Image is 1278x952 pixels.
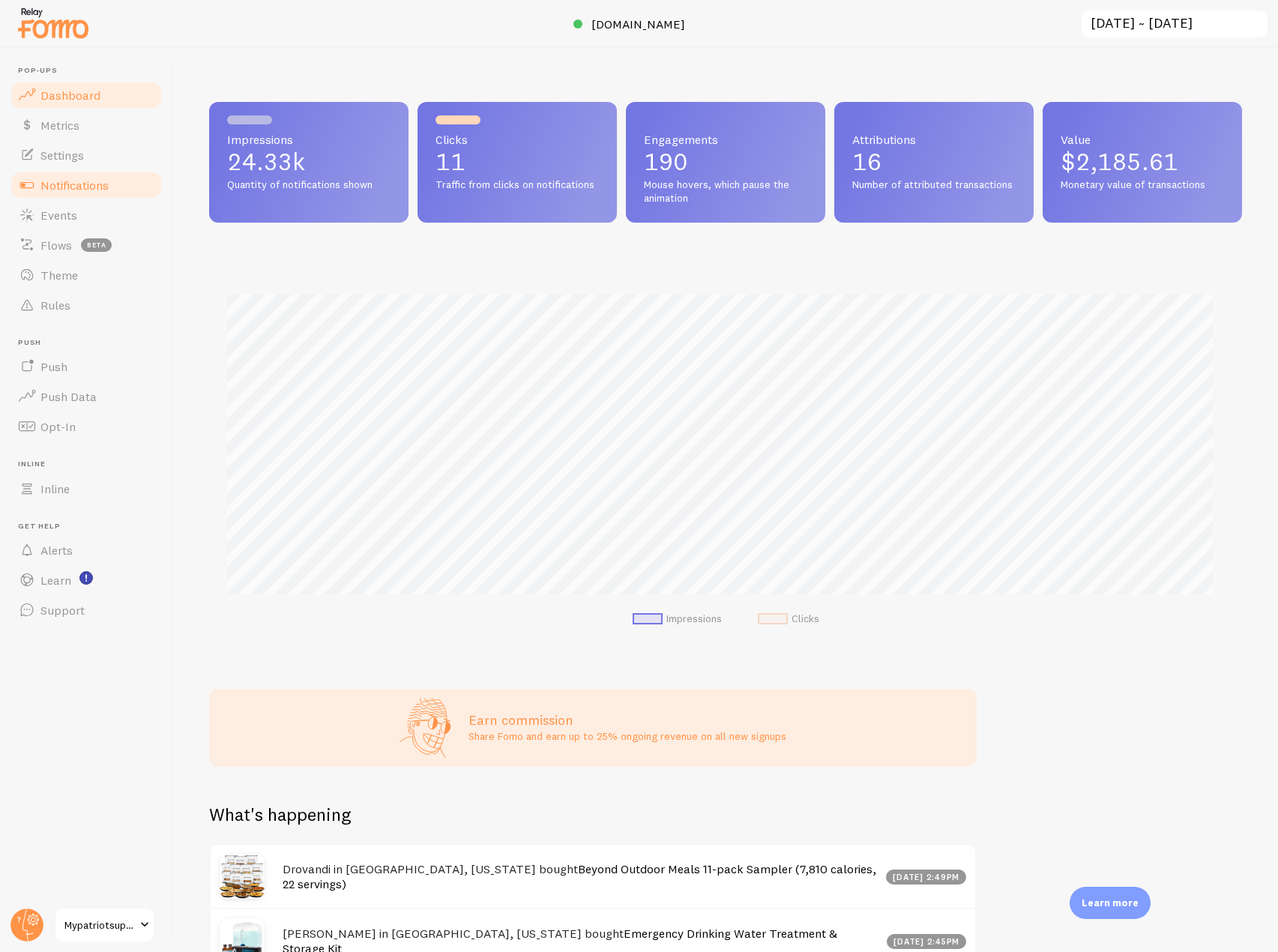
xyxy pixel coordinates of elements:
[18,522,163,531] span: Get Help
[227,133,391,145] span: Impressions
[9,80,163,110] a: Dashboard
[227,178,391,192] span: Quantity of notifications shown
[40,238,72,253] span: Flows
[9,230,163,260] a: Flows beta
[54,907,155,943] a: Mypatriotsupply
[852,150,1016,174] p: 16
[18,66,163,76] span: Pop-ups
[1061,133,1224,145] span: Value
[644,178,807,205] span: Mouse hovers, which pause the animation
[79,571,93,585] svg: <p>Watch New Feature Tutorials!</p>
[18,460,163,469] span: Inline
[852,178,1016,192] span: Number of attributed transactions
[852,133,1016,145] span: Attributions
[9,595,163,625] a: Support
[40,481,70,496] span: Inline
[40,208,77,223] span: Events
[283,861,876,892] a: Beyond Outdoor Meals 11-pack Sampler (7,810 calories, 22 servings)
[40,298,70,313] span: Rules
[887,934,967,949] div: [DATE] 2:45pm
[16,4,91,42] img: fomo-relay-logo-orange.svg
[9,412,163,442] a: Opt-In
[81,238,112,252] span: beta
[9,260,163,290] a: Theme
[64,916,136,934] span: Mypatriotsupply
[1061,147,1178,176] span: $2,185.61
[9,352,163,382] a: Push
[40,359,67,374] span: Push
[18,338,163,348] span: Push
[40,268,78,283] span: Theme
[1061,178,1224,192] span: Monetary value of transactions
[1082,896,1139,910] p: Learn more
[9,110,163,140] a: Metrics
[40,419,76,434] span: Opt-In
[435,150,599,174] p: 11
[435,133,599,145] span: Clicks
[227,150,391,174] p: 24.33k
[40,178,109,193] span: Notifications
[644,150,807,174] p: 190
[40,118,79,133] span: Metrics
[9,290,163,320] a: Rules
[9,382,163,412] a: Push Data
[1070,887,1151,919] div: Learn more
[886,870,967,885] div: [DATE] 2:49pm
[9,535,163,565] a: Alerts
[209,803,351,826] h2: What's happening
[283,861,877,892] h4: Drovandi in [GEOGRAPHIC_DATA], [US_STATE] bought
[40,573,71,588] span: Learn
[435,178,599,192] span: Traffic from clicks on notifications
[758,612,819,626] li: Clicks
[40,148,84,163] span: Settings
[468,711,786,729] h3: Earn commission
[9,474,163,504] a: Inline
[9,140,163,170] a: Settings
[40,88,100,103] span: Dashboard
[40,543,73,558] span: Alerts
[9,565,163,595] a: Learn
[633,612,722,626] li: Impressions
[40,389,97,404] span: Push Data
[9,170,163,200] a: Notifications
[40,603,85,618] span: Support
[9,200,163,230] a: Events
[644,133,807,145] span: Engagements
[468,729,786,744] p: Share Fomo and earn up to 25% ongoing revenue on all new signups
